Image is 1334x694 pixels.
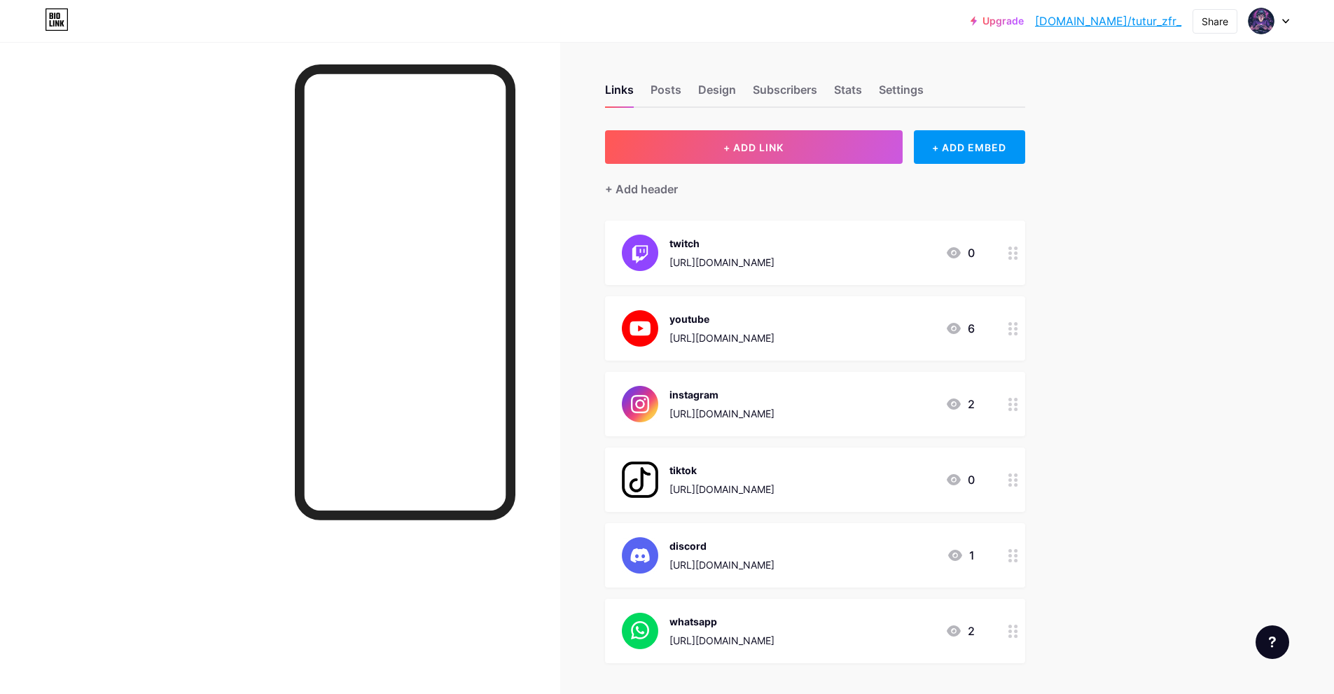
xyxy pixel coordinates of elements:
[945,244,975,261] div: 0
[723,141,784,153] span: + ADD LINK
[622,235,658,271] img: twitch
[945,396,975,412] div: 2
[669,463,774,478] div: tiktok
[914,130,1025,164] div: + ADD EMBED
[605,81,634,106] div: Links
[622,613,658,649] img: whatsapp
[651,81,681,106] div: Posts
[947,547,975,564] div: 1
[622,386,658,422] img: instagram
[834,81,862,106] div: Stats
[669,255,774,270] div: [URL][DOMAIN_NAME]
[698,81,736,106] div: Design
[669,312,774,326] div: youtube
[1035,13,1181,29] a: [DOMAIN_NAME]/tutur_zfr_
[622,461,658,498] img: tiktok
[945,471,975,488] div: 0
[945,320,975,337] div: 6
[753,81,817,106] div: Subscribers
[605,181,678,197] div: + Add header
[622,310,658,347] img: youtube
[669,614,774,629] div: whatsapp
[1248,8,1274,34] img: tutur_zfr_
[669,557,774,572] div: [URL][DOMAIN_NAME]
[669,236,774,251] div: twitch
[605,130,903,164] button: + ADD LINK
[622,537,658,574] img: discord
[879,81,924,106] div: Settings
[669,331,774,345] div: [URL][DOMAIN_NAME]
[1202,14,1228,29] div: Share
[669,406,774,421] div: [URL][DOMAIN_NAME]
[669,387,774,402] div: instagram
[669,539,774,553] div: discord
[945,623,975,639] div: 2
[669,482,774,497] div: [URL][DOMAIN_NAME]
[669,633,774,648] div: [URL][DOMAIN_NAME]
[971,15,1024,27] a: Upgrade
